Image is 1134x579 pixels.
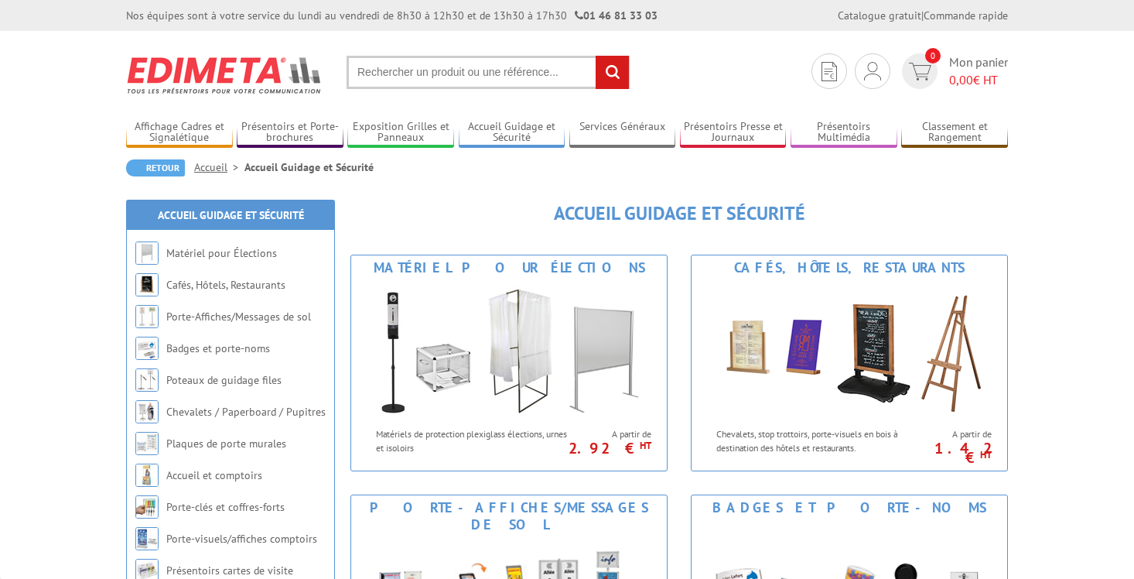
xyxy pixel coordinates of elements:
[350,255,668,471] a: Matériel pour Élections Matériel pour Élections Matériels de protection plexiglass élections, urn...
[376,427,568,454] p: Matériels de protection plexiglass élections, urnes et isoloirs
[716,427,908,454] p: Chevalets, stop trottoirs, porte-visuels en bois à destination des hôtels et restaurants.
[194,160,244,174] a: Accueil
[166,405,326,419] a: Chevalets / Paperboard / Pupitres
[237,120,343,146] a: Présentoirs et Porte-brochures
[596,56,629,89] input: rechercher
[680,120,787,146] a: Présentoirs Presse et Journaux
[925,48,941,63] span: 0
[166,500,285,514] a: Porte-clés et coffres-forts
[695,499,1003,516] div: Badges et porte-noms
[126,159,185,176] a: Retour
[909,63,931,81] img: devis rapide
[821,62,837,81] img: devis rapide
[135,368,159,392] img: Poteaux de guidage files
[166,437,286,451] a: Plaques de porte murales
[355,259,663,276] div: Matériel pour Élections
[166,310,311,324] a: Porte-Affiches/Messages de sol
[135,495,159,519] img: Porte-clés et coffres-forts
[695,259,1003,276] div: Cafés, Hôtels, Restaurants
[347,56,630,89] input: Rechercher un produit ou une référence...
[135,527,159,550] img: Porte-visuels/affiches comptoirs
[838,9,921,22] a: Catalogue gratuit
[166,468,262,482] a: Accueil et comptoirs
[913,428,992,440] span: A partir de
[135,400,159,423] img: Chevalets / Paperboard / Pupitres
[135,305,159,328] img: Porte-Affiches/Messages de sol
[135,242,159,265] img: Matériel pour Élections
[135,273,159,296] img: Cafés, Hôtels, Restaurants
[135,337,159,360] img: Badges et porte-noms
[905,444,992,462] p: 1.42 €
[166,564,293,577] a: Présentoirs cartes de visite
[791,120,897,146] a: Présentoirs Multimédia
[459,120,565,146] a: Accueil Guidage et Sécurité
[135,464,159,487] img: Accueil et comptoirs
[244,159,374,175] li: Accueil Guidage et Sécurité
[640,439,651,452] sup: HT
[166,246,277,260] a: Matériel pour Élections
[126,8,658,23] div: Nos équipes sont à votre service du lundi au vendredi de 8h30 à 12h30 et de 13h30 à 17h30
[949,71,1008,89] span: € HT
[572,428,651,440] span: A partir de
[706,280,992,420] img: Cafés, Hôtels, Restaurants
[864,62,881,81] img: devis rapide
[166,278,285,292] a: Cafés, Hôtels, Restaurants
[366,280,652,420] img: Matériel pour Élections
[575,9,658,22] strong: 01 46 81 33 03
[347,120,454,146] a: Exposition Grilles et Panneaux
[901,120,1008,146] a: Classement et Rangement
[949,53,1008,89] span: Mon panier
[355,499,663,533] div: Porte-Affiches/Messages de sol
[350,204,1008,224] h1: Accueil Guidage et Sécurité
[924,9,1008,22] a: Commande rapide
[158,208,304,222] a: Accueil Guidage et Sécurité
[565,444,651,453] p: 2.92 €
[691,255,1008,471] a: Cafés, Hôtels, Restaurants Cafés, Hôtels, Restaurants Chevalets, stop trottoirs, porte-visuels en...
[166,341,270,355] a: Badges et porte-noms
[949,72,973,87] span: 0,00
[980,448,992,461] sup: HT
[166,373,282,387] a: Poteaux de guidage files
[126,120,233,146] a: Affichage Cadres et Signalétique
[126,46,323,104] img: Edimeta
[569,120,676,146] a: Services Généraux
[135,432,159,455] img: Plaques de porte murales
[898,53,1008,89] a: devis rapide 0 Mon panier 0,00€ HT
[166,532,317,546] a: Porte-visuels/affiches comptoirs
[838,8,1008,23] div: |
